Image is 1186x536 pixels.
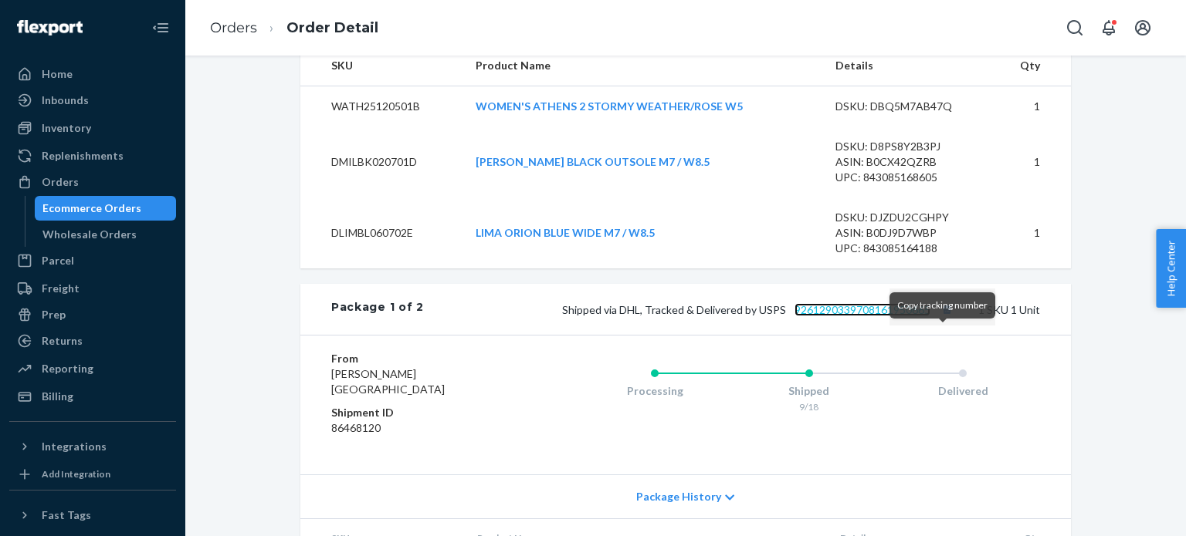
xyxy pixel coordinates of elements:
[145,12,176,43] button: Close Navigation
[732,383,886,399] div: Shipped
[463,46,823,86] th: Product Name
[331,351,516,366] dt: From
[331,367,445,396] span: [PERSON_NAME][GEOGRAPHIC_DATA]
[9,276,176,301] a: Freight
[42,333,83,349] div: Returns
[9,302,176,327] a: Prep
[897,299,988,311] span: Copy tracking number
[886,383,1040,399] div: Delivered
[993,197,1071,268] td: 1
[286,19,378,36] a: Order Detail
[9,62,176,86] a: Home
[35,222,177,247] a: Wholesale Orders
[300,197,463,268] td: DLIMBL060702E
[42,93,89,108] div: Inbounds
[42,389,73,404] div: Billing
[993,86,1071,127] td: 1
[9,116,176,140] a: Inventory
[42,361,93,376] div: Reporting
[835,139,981,154] div: DSKU: D8PS8Y2B3PJ
[42,66,73,82] div: Home
[835,210,981,225] div: DSKU: DJZDU2CGHPY
[331,299,424,319] div: Package 1 of 2
[9,88,176,113] a: Inbounds
[9,329,176,353] a: Returns
[1127,12,1158,43] button: Open account menu
[993,126,1071,197] td: 1
[42,227,137,242] div: Wholesale Orders
[1059,12,1090,43] button: Open Search Box
[9,170,176,194] a: Orders
[42,507,91,523] div: Fast Tags
[198,5,391,51] ol: breadcrumbs
[578,383,732,399] div: Processing
[31,11,86,25] span: Support
[823,46,993,86] th: Details
[732,400,886,413] div: 9/18
[42,253,74,268] div: Parcel
[210,19,257,36] a: Orders
[42,120,91,136] div: Inventory
[835,241,981,256] div: UPC: 843085164188
[35,196,177,221] a: Ecommerce Orders
[9,143,176,168] a: Replenishments
[9,248,176,273] a: Parcel
[1093,12,1124,43] button: Open notifications
[42,281,80,296] div: Freight
[9,356,176,381] a: Reporting
[1156,229,1186,308] button: Help Center
[476,226,655,239] a: LIMA ORION BLUE WIDE M7 / W8.5
[300,86,463,127] td: WATH25120501B
[42,439,107,454] div: Integrations
[562,303,957,316] span: Shipped via DHL, Tracked & Delivered by USPS
[476,155,710,168] a: [PERSON_NAME] BLACK OUTSOLE M7 / W8.5
[300,46,463,86] th: SKU
[331,420,516,436] dd: 86468120
[795,303,930,316] a: 9261290339708161950665
[9,434,176,459] button: Integrations
[835,154,981,170] div: ASIN: B0CX42QZRB
[835,170,981,185] div: UPC: 843085168605
[835,99,981,114] div: DSKU: DBQ5M7AB47Q
[17,20,83,35] img: Flexport logo
[424,299,1040,319] div: 1 SKU 1 Unit
[42,148,124,163] div: Replenishments
[42,174,79,190] div: Orders
[9,384,176,409] a: Billing
[42,201,141,216] div: Ecommerce Orders
[300,126,463,197] td: DMILBK020701D
[331,405,516,420] dt: Shipment ID
[9,465,176,484] a: Add Integration
[993,46,1071,86] th: Qty
[42,307,66,322] div: Prep
[9,503,176,528] button: Fast Tags
[636,489,721,504] span: Package History
[42,467,110,480] div: Add Integration
[476,99,743,113] a: WOMEN'S ATHENS 2 STORMY WEATHER/ROSE W5
[835,225,981,241] div: ASIN: B0DJ9D7WBP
